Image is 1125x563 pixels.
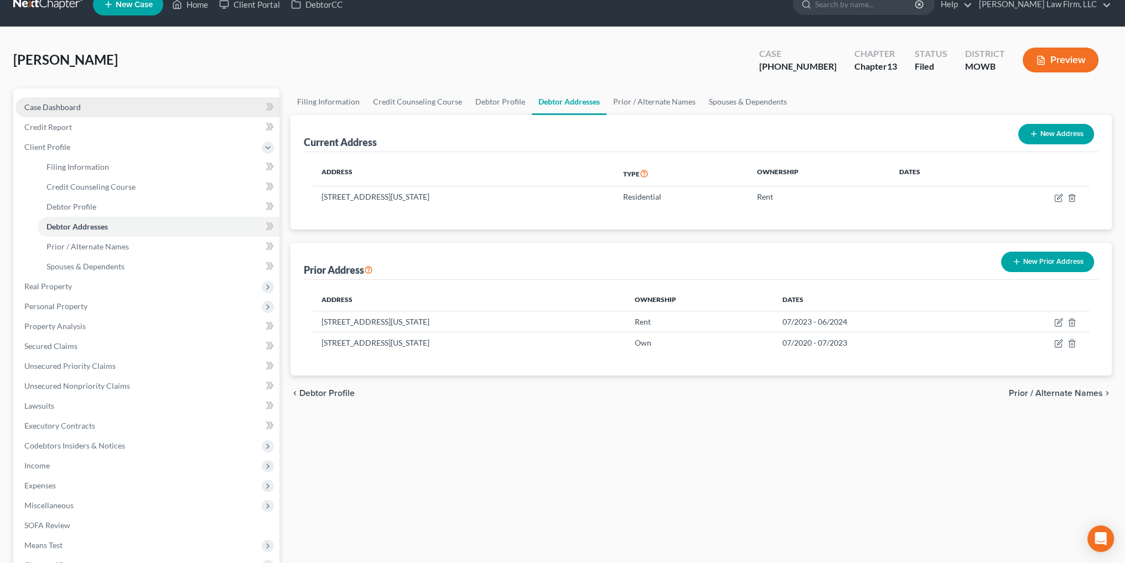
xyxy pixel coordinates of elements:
[626,332,774,353] td: Own
[291,389,355,398] button: chevron_left Debtor Profile
[24,401,54,410] span: Lawsuits
[46,222,108,231] span: Debtor Addresses
[1103,389,1112,398] i: chevron_right
[24,461,50,470] span: Income
[46,202,96,211] span: Debtor Profile
[299,389,355,398] span: Debtor Profile
[965,60,1005,73] div: MOWB
[759,48,837,60] div: Case
[38,217,279,237] a: Debtor Addresses
[1023,48,1098,72] button: Preview
[38,197,279,217] a: Debtor Profile
[24,361,116,371] span: Unsecured Priority Claims
[15,117,279,137] a: Credit Report
[24,421,95,430] span: Executory Contracts
[774,332,979,353] td: 07/2020 - 07/2023
[1001,252,1094,272] button: New Prior Address
[626,289,774,311] th: Ownership
[748,161,890,186] th: Ownership
[469,88,532,115] a: Debtor Profile
[15,336,279,356] a: Secured Claims
[15,97,279,117] a: Case Dashboard
[24,281,72,291] span: Real Property
[38,157,279,177] a: Filing Information
[46,242,129,251] span: Prior / Alternate Names
[1087,525,1114,552] div: Open Intercom Messenger
[887,61,897,71] span: 13
[1009,389,1112,398] button: Prior / Alternate Names chevron_right
[313,289,626,311] th: Address
[24,501,74,510] span: Miscellaneous
[854,60,897,73] div: Chapter
[774,289,979,311] th: Dates
[15,396,279,416] a: Lawsuits
[748,186,890,207] td: Rent
[366,88,469,115] a: Credit Counseling Course
[38,237,279,257] a: Prior / Alternate Names
[15,416,279,436] a: Executory Contracts
[24,520,70,530] span: SOFA Review
[304,263,373,277] div: Prior Address
[38,177,279,197] a: Credit Counseling Course
[13,51,118,67] span: [PERSON_NAME]
[24,540,63,550] span: Means Test
[15,316,279,336] a: Property Analysis
[24,102,81,112] span: Case Dashboard
[532,88,606,115] a: Debtor Addresses
[759,60,837,73] div: [PHONE_NUMBER]
[24,301,87,311] span: Personal Property
[626,311,774,332] td: Rent
[1009,389,1103,398] span: Prior / Alternate Names
[46,162,109,171] span: Filing Information
[24,142,70,152] span: Client Profile
[965,48,1005,60] div: District
[313,311,626,332] td: [STREET_ADDRESS][US_STATE]
[24,341,77,351] span: Secured Claims
[702,88,794,115] a: Spouses & Dependents
[15,356,279,376] a: Unsecured Priority Claims
[15,376,279,396] a: Unsecured Nonpriority Claims
[46,182,136,191] span: Credit Counseling Course
[915,48,947,60] div: Status
[24,122,72,132] span: Credit Report
[774,311,979,332] td: 07/2023 - 06/2024
[606,88,702,115] a: Prior / Alternate Names
[854,48,897,60] div: Chapter
[614,161,748,186] th: Type
[46,262,125,271] span: Spouses & Dependents
[890,161,983,186] th: Dates
[313,332,626,353] td: [STREET_ADDRESS][US_STATE]
[304,135,377,149] div: Current Address
[1018,124,1094,144] button: New Address
[614,186,748,207] td: Residential
[15,515,279,535] a: SOFA Review
[116,1,153,9] span: New Case
[291,88,366,115] a: Filing Information
[38,257,279,277] a: Spouses & Dependents
[915,60,947,73] div: Filed
[24,441,125,450] span: Codebtors Insiders & Notices
[24,481,56,490] span: Expenses
[24,381,130,390] span: Unsecured Nonpriority Claims
[313,161,614,186] th: Address
[291,389,299,398] i: chevron_left
[313,186,614,207] td: [STREET_ADDRESS][US_STATE]
[24,321,86,331] span: Property Analysis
